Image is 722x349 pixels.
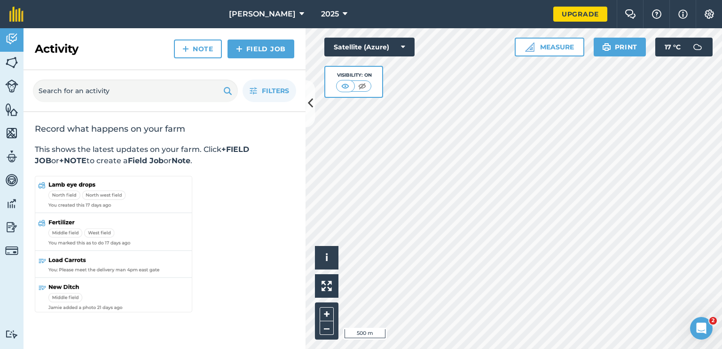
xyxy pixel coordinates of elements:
span: 17 ° C [665,38,681,56]
button: – [320,321,334,335]
strong: Note [172,156,190,165]
span: 2 [709,317,717,325]
img: svg+xml;base64,PD94bWwgdmVyc2lvbj0iMS4wIiBlbmNvZGluZz0idXRmLTgiPz4KPCEtLSBHZW5lcmF0b3I6IEFkb2JlIE... [5,32,18,46]
img: svg+xml;base64,PHN2ZyB4bWxucz0iaHR0cDovL3d3dy53My5vcmcvMjAwMC9zdmciIHdpZHRoPSI1NiIgaGVpZ2h0PSI2MC... [5,103,18,117]
img: svg+xml;base64,PHN2ZyB4bWxucz0iaHR0cDovL3d3dy53My5vcmcvMjAwMC9zdmciIHdpZHRoPSIxNCIgaGVpZ2h0PSIyNC... [182,43,189,55]
img: svg+xml;base64,PD94bWwgdmVyc2lvbj0iMS4wIiBlbmNvZGluZz0idXRmLTgiPz4KPCEtLSBHZW5lcmF0b3I6IEFkb2JlIE... [5,330,18,339]
input: Search for an activity [33,79,238,102]
img: svg+xml;base64,PD94bWwgdmVyc2lvbj0iMS4wIiBlbmNvZGluZz0idXRmLTgiPz4KPCEtLSBHZW5lcmF0b3I6IEFkb2JlIE... [5,150,18,164]
img: A cog icon [704,9,715,19]
img: svg+xml;base64,PD94bWwgdmVyc2lvbj0iMS4wIiBlbmNvZGluZz0idXRmLTgiPz4KPCEtLSBHZW5lcmF0b3I6IEFkb2JlIE... [5,197,18,211]
h2: Activity [35,41,78,56]
iframe: Intercom live chat [690,317,713,340]
strong: +NOTE [59,156,86,165]
img: svg+xml;base64,PD94bWwgdmVyc2lvbj0iMS4wIiBlbmNvZGluZz0idXRmLTgiPz4KPCEtLSBHZW5lcmF0b3I6IEFkb2JlIE... [5,173,18,187]
span: [PERSON_NAME] [229,8,296,20]
span: i [325,252,328,263]
img: svg+xml;base64,PD94bWwgdmVyc2lvbj0iMS4wIiBlbmNvZGluZz0idXRmLTgiPz4KPCEtLSBHZW5lcmF0b3I6IEFkb2JlIE... [5,244,18,257]
img: svg+xml;base64,PHN2ZyB4bWxucz0iaHR0cDovL3d3dy53My5vcmcvMjAwMC9zdmciIHdpZHRoPSIxNCIgaGVpZ2h0PSIyNC... [236,43,243,55]
strong: Field Job [128,156,164,165]
img: Four arrows, one pointing top left, one top right, one bottom right and the last bottom left [322,281,332,291]
a: Note [174,40,222,58]
img: svg+xml;base64,PD94bWwgdmVyc2lvbj0iMS4wIiBlbmNvZGluZz0idXRmLTgiPz4KPCEtLSBHZW5lcmF0b3I6IEFkb2JlIE... [688,38,707,56]
button: Filters [243,79,296,102]
button: Satellite (Azure) [324,38,415,56]
span: Filters [262,86,289,96]
img: svg+xml;base64,PD94bWwgdmVyc2lvbj0iMS4wIiBlbmNvZGluZz0idXRmLTgiPz4KPCEtLSBHZW5lcmF0b3I6IEFkb2JlIE... [5,79,18,93]
button: Print [594,38,646,56]
button: i [315,246,338,270]
img: svg+xml;base64,PHN2ZyB4bWxucz0iaHR0cDovL3d3dy53My5vcmcvMjAwMC9zdmciIHdpZHRoPSI1MCIgaGVpZ2h0PSI0MC... [356,81,368,91]
img: svg+xml;base64,PHN2ZyB4bWxucz0iaHR0cDovL3d3dy53My5vcmcvMjAwMC9zdmciIHdpZHRoPSI1MCIgaGVpZ2h0PSI0MC... [339,81,351,91]
a: Upgrade [553,7,607,22]
img: svg+xml;base64,PHN2ZyB4bWxucz0iaHR0cDovL3d3dy53My5vcmcvMjAwMC9zdmciIHdpZHRoPSIxOSIgaGVpZ2h0PSIyNC... [602,41,611,53]
span: 2025 [321,8,339,20]
img: svg+xml;base64,PHN2ZyB4bWxucz0iaHR0cDovL3d3dy53My5vcmcvMjAwMC9zdmciIHdpZHRoPSI1NiIgaGVpZ2h0PSI2MC... [5,126,18,140]
img: Two speech bubbles overlapping with the left bubble in the forefront [625,9,636,19]
img: A question mark icon [651,9,662,19]
button: 17 °C [655,38,713,56]
img: svg+xml;base64,PHN2ZyB4bWxucz0iaHR0cDovL3d3dy53My5vcmcvMjAwMC9zdmciIHdpZHRoPSIxNyIgaGVpZ2h0PSIxNy... [678,8,688,20]
img: svg+xml;base64,PD94bWwgdmVyc2lvbj0iMS4wIiBlbmNvZGluZz0idXRmLTgiPz4KPCEtLSBHZW5lcmF0b3I6IEFkb2JlIE... [5,220,18,234]
div: Visibility: On [336,71,372,79]
img: fieldmargin Logo [9,7,24,22]
h2: Record what happens on your farm [35,123,294,135]
p: This shows the latest updates on your farm. Click or to create a or . [35,144,294,167]
img: Ruler icon [525,42,534,52]
button: Measure [515,38,584,56]
a: Field Job [228,40,294,58]
button: + [320,307,334,321]
img: svg+xml;base64,PHN2ZyB4bWxucz0iaHR0cDovL3d3dy53My5vcmcvMjAwMC9zdmciIHdpZHRoPSIxOSIgaGVpZ2h0PSIyNC... [223,85,232,96]
img: svg+xml;base64,PHN2ZyB4bWxucz0iaHR0cDovL3d3dy53My5vcmcvMjAwMC9zdmciIHdpZHRoPSI1NiIgaGVpZ2h0PSI2MC... [5,56,18,70]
